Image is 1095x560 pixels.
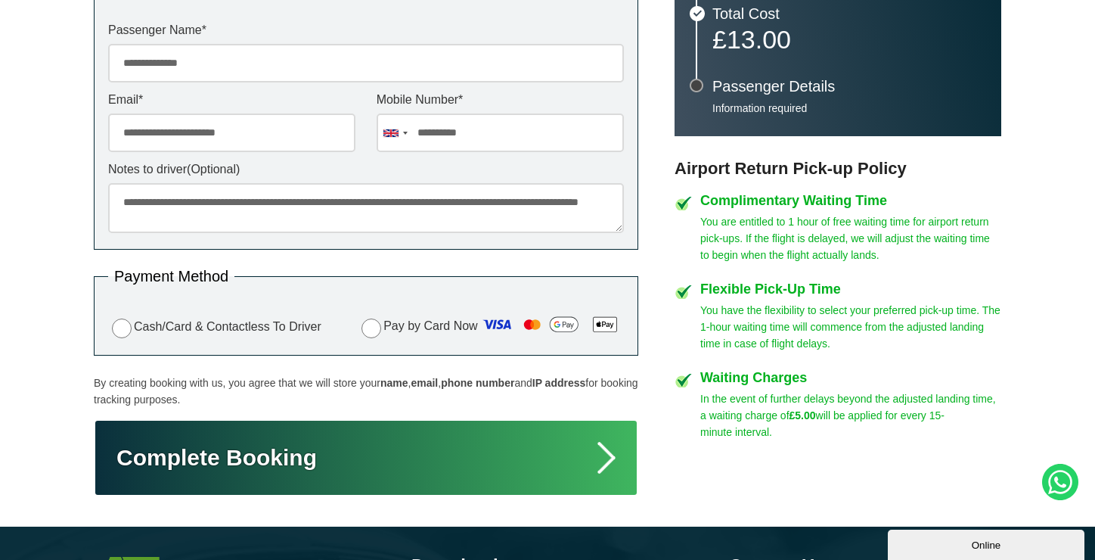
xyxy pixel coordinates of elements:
[700,194,1001,207] h4: Complimentary Waiting Time
[700,390,1001,440] p: In the event of further delays beyond the adjusted landing time, a waiting charge of will be appl...
[712,101,986,115] p: Information required
[108,269,234,284] legend: Payment Method
[675,159,1001,179] h3: Airport Return Pick-up Policy
[532,377,586,389] strong: IP address
[712,79,986,94] h3: Passenger Details
[700,213,1001,263] p: You are entitled to 1 hour of free waiting time for airport return pick-ups. If the flight is del...
[888,527,1087,560] iframe: chat widget
[377,114,412,151] div: United Kingdom: +44
[94,375,638,408] p: By creating booking with us, you agree that we will store your , , and for booking tracking purpo...
[712,29,986,50] p: £
[377,94,624,106] label: Mobile Number
[187,163,240,176] span: (Optional)
[712,6,986,21] h3: Total Cost
[108,316,321,338] label: Cash/Card & Contactless To Driver
[700,371,1001,384] h4: Waiting Charges
[411,377,438,389] strong: email
[94,419,638,496] button: Complete Booking
[380,377,408,389] strong: name
[441,377,514,389] strong: phone number
[727,25,791,54] span: 13.00
[108,94,355,106] label: Email
[112,319,132,338] input: Cash/Card & Contactless To Driver
[700,282,1001,296] h4: Flexible Pick-Up Time
[108,24,624,36] label: Passenger Name
[108,163,624,176] label: Notes to driver
[358,313,624,341] label: Pay by Card Now
[700,302,1001,352] p: You have the flexibility to select your preferred pick-up time. The 1-hour waiting time will comm...
[361,319,381,338] input: Pay by Card Now
[789,409,816,422] strong: £5.00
